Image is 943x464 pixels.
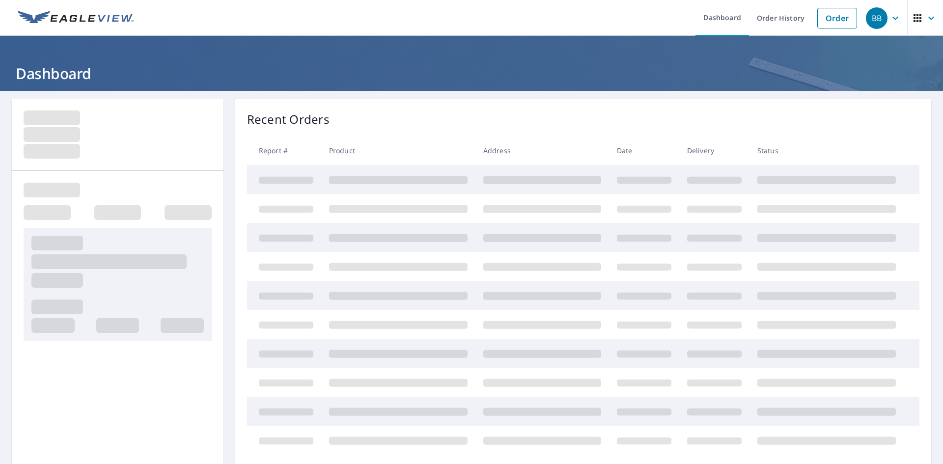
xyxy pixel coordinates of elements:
a: Order [817,8,857,28]
th: Status [749,136,904,165]
p: Recent Orders [247,110,330,128]
th: Date [609,136,679,165]
th: Product [321,136,475,165]
div: BB [866,7,888,29]
th: Delivery [679,136,749,165]
th: Report # [247,136,321,165]
h1: Dashboard [12,63,931,83]
img: EV Logo [18,11,134,26]
th: Address [475,136,609,165]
